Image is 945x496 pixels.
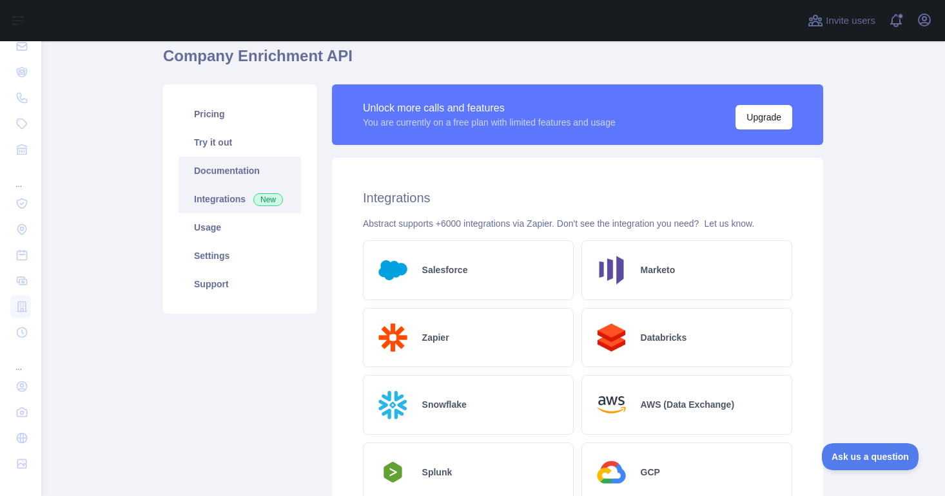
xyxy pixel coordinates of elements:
button: Invite users [805,10,878,31]
span: Invite users [826,14,875,28]
img: Logo [374,319,412,357]
div: You are currently on a free plan with limited features and usage [363,116,616,129]
h2: Snowflake [422,398,467,411]
div: Unlock more calls and features [363,100,616,116]
h2: Splunk [422,466,453,479]
a: Settings [179,242,301,270]
h2: Zapier [422,331,449,344]
img: Logo [592,251,630,289]
iframe: Toggle Customer Support [822,443,919,470]
a: Usage [179,213,301,242]
a: Try it out [179,128,301,157]
h2: AWS (Data Exchange) [641,398,734,411]
a: Documentation [179,157,301,185]
button: Upgrade [736,105,792,129]
h2: Integrations [363,189,792,207]
img: Logo [374,458,412,486]
h2: Salesforce [422,263,468,276]
a: Integrations New [179,185,301,213]
img: Logo [592,453,630,491]
img: Logo [374,251,412,289]
span: New [253,193,283,206]
img: Logo [592,386,630,424]
h2: Databricks [641,331,687,344]
h2: Marketo [641,263,676,276]
a: Pricing [179,100,301,128]
h1: Company Enrichment API [163,46,823,77]
img: Logo [592,319,630,357]
img: Logo [374,386,412,424]
div: Abstract supports +6000 integrations via Zapier. Don't see the integration you need? [363,217,792,230]
div: ... [10,164,31,189]
a: Let us know. [704,218,754,229]
div: ... [10,347,31,372]
a: Support [179,270,301,298]
h2: GCP [641,466,660,479]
